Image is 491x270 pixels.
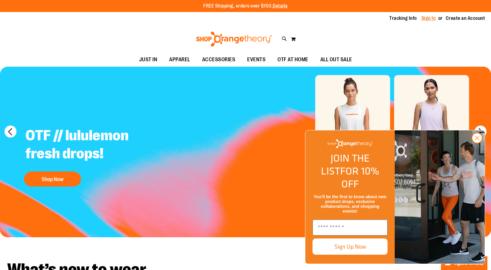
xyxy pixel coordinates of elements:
button: Shop Now [24,171,81,187]
p: FREE Shipping, orders over $150. [203,3,288,10]
span: APPAREL [169,53,190,66]
button: Close dialog [472,132,483,144]
span: You’ll be the first to know about new product drops, exclusive collaborations, and shopping events! [314,194,386,214]
a: Tracking Info [389,15,417,22]
a: OTF // lululemon fresh drops! Shop Now [21,122,170,190]
button: prev [4,126,16,138]
img: Shop Orangetheory [328,139,373,148]
button: Sign Up Now [313,238,388,255]
span: ALL OUT SALE [320,53,352,66]
a: Sign In [421,15,436,22]
h2: OTF // lululemon fresh drops! [21,122,170,168]
span: JUST IN [139,53,157,66]
img: Shop Orangtheory [395,130,485,264]
span: FOR 10% OFF [340,163,379,191]
span: ACCESSORIES [202,53,235,66]
div: FLYOUT Form [299,124,491,270]
a: Details [273,3,288,9]
a: Create an Account [446,15,485,22]
input: Enter email [313,220,388,235]
img: Shop Orangetheory [195,32,273,47]
span: OTF AT HOME [277,53,308,66]
span: EVENTS [247,53,265,66]
span: JOIN THE LIST [321,150,370,178]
